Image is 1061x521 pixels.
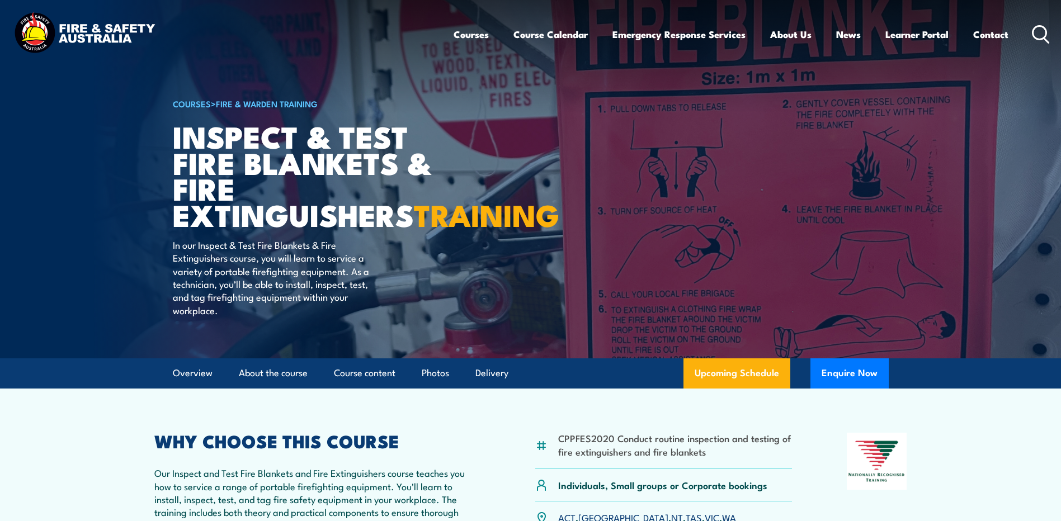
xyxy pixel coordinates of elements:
[558,432,793,458] li: CPPFES2020 Conduct routine inspection and testing of fire extinguishers and fire blankets
[422,358,449,388] a: Photos
[973,20,1008,49] a: Contact
[334,358,395,388] a: Course content
[173,238,377,316] p: In our Inspect & Test Fire Blankets & Fire Extinguishers course, you will learn to service a vari...
[475,358,508,388] a: Delivery
[173,123,449,228] h1: Inspect & Test Fire Blankets & Fire Extinguishers
[683,358,790,389] a: Upcoming Schedule
[513,20,588,49] a: Course Calendar
[885,20,949,49] a: Learner Portal
[173,97,211,110] a: COURSES
[239,358,308,388] a: About the course
[847,433,907,490] img: Nationally Recognised Training logo.
[612,20,746,49] a: Emergency Response Services
[414,191,559,237] strong: TRAINING
[810,358,889,389] button: Enquire Now
[454,20,489,49] a: Courses
[558,479,767,491] p: Individuals, Small groups or Corporate bookings
[173,97,449,110] h6: >
[216,97,318,110] a: Fire & Warden Training
[770,20,812,49] a: About Us
[154,433,481,448] h2: WHY CHOOSE THIS COURSE
[836,20,861,49] a: News
[173,358,213,388] a: Overview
